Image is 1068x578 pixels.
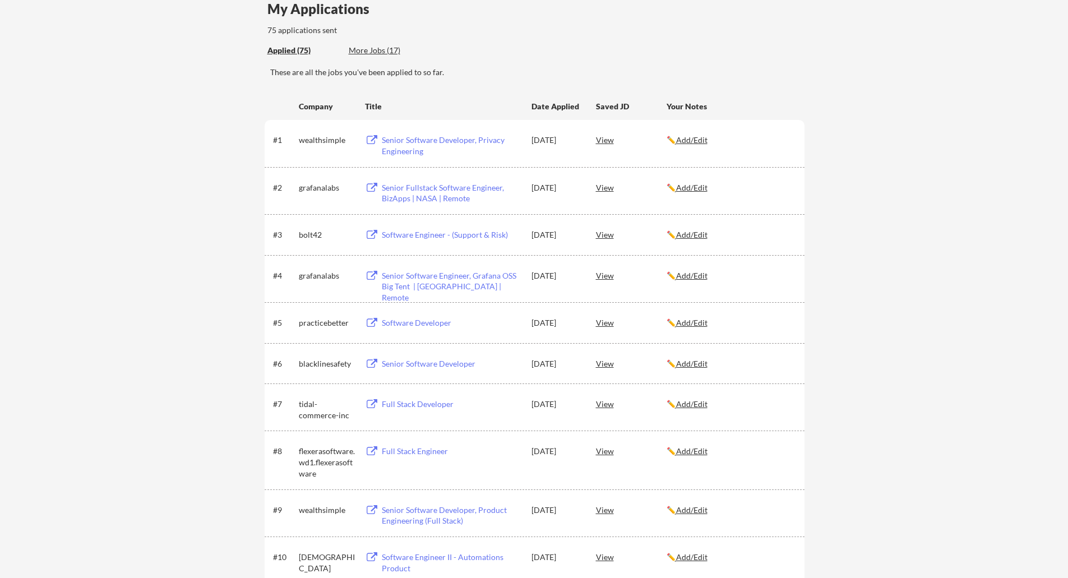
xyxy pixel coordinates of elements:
[349,45,431,57] div: These are job applications we think you'd be a good fit for, but couldn't apply you to automatica...
[596,224,667,244] div: View
[667,358,794,369] div: ✏️
[273,229,295,241] div: #3
[667,182,794,193] div: ✏️
[531,135,581,146] div: [DATE]
[531,399,581,410] div: [DATE]
[267,2,378,16] div: My Applications
[299,182,355,193] div: grafanalabs
[382,446,521,457] div: Full Stack Engineer
[667,135,794,146] div: ✏️
[596,130,667,150] div: View
[676,135,708,145] u: Add/Edit
[531,101,581,112] div: Date Applied
[273,317,295,329] div: #5
[299,229,355,241] div: bolt42
[676,505,708,515] u: Add/Edit
[531,552,581,563] div: [DATE]
[596,394,667,414] div: View
[667,270,794,281] div: ✏️
[667,552,794,563] div: ✏️
[596,500,667,520] div: View
[596,177,667,197] div: View
[299,505,355,516] div: wealthsimple
[270,67,805,78] div: These are all the jobs you've been applied to so far.
[382,135,521,156] div: Senior Software Developer, Privacy Engineering
[299,101,355,112] div: Company
[676,230,708,239] u: Add/Edit
[596,96,667,116] div: Saved JD
[676,183,708,192] u: Add/Edit
[299,399,355,420] div: tidal-commerce-inc
[382,505,521,526] div: Senior Software Developer, Product Engineering (Full Stack)
[596,353,667,373] div: View
[382,182,521,204] div: Senior Fullstack Software Engineer, BizApps | NASA | Remote
[531,270,581,281] div: [DATE]
[382,270,521,303] div: Senior Software Engineer, Grafana OSS Big Tent | [GEOGRAPHIC_DATA] | Remote
[267,45,340,56] div: Applied (75)
[273,399,295,410] div: #7
[273,358,295,369] div: #6
[349,45,431,56] div: More Jobs (17)
[676,271,708,280] u: Add/Edit
[676,446,708,456] u: Add/Edit
[382,399,521,410] div: Full Stack Developer
[596,312,667,332] div: View
[596,547,667,567] div: View
[667,101,794,112] div: Your Notes
[382,552,521,574] div: Software Engineer II - Automations Product
[267,25,484,36] div: 75 applications sent
[531,229,581,241] div: [DATE]
[299,317,355,329] div: practicebetter
[273,270,295,281] div: #4
[531,505,581,516] div: [DATE]
[267,45,340,57] div: These are all the jobs you've been applied to so far.
[299,552,355,574] div: [DEMOGRAPHIC_DATA]
[531,358,581,369] div: [DATE]
[273,552,295,563] div: #10
[531,446,581,457] div: [DATE]
[596,265,667,285] div: View
[299,358,355,369] div: blacklinesafety
[299,135,355,146] div: wealthsimple
[273,505,295,516] div: #9
[382,229,521,241] div: Software Engineer - (Support & Risk)
[273,446,295,457] div: #8
[273,135,295,146] div: #1
[273,182,295,193] div: #2
[676,552,708,562] u: Add/Edit
[667,399,794,410] div: ✏️
[676,318,708,327] u: Add/Edit
[382,317,521,329] div: Software Developer
[382,358,521,369] div: Senior Software Developer
[676,399,708,409] u: Add/Edit
[667,446,794,457] div: ✏️
[667,229,794,241] div: ✏️
[299,446,355,479] div: flexerasoftware.wd1.flexerasoftware
[676,359,708,368] u: Add/Edit
[667,317,794,329] div: ✏️
[365,101,521,112] div: Title
[596,441,667,461] div: View
[299,270,355,281] div: grafanalabs
[531,182,581,193] div: [DATE]
[667,505,794,516] div: ✏️
[531,317,581,329] div: [DATE]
